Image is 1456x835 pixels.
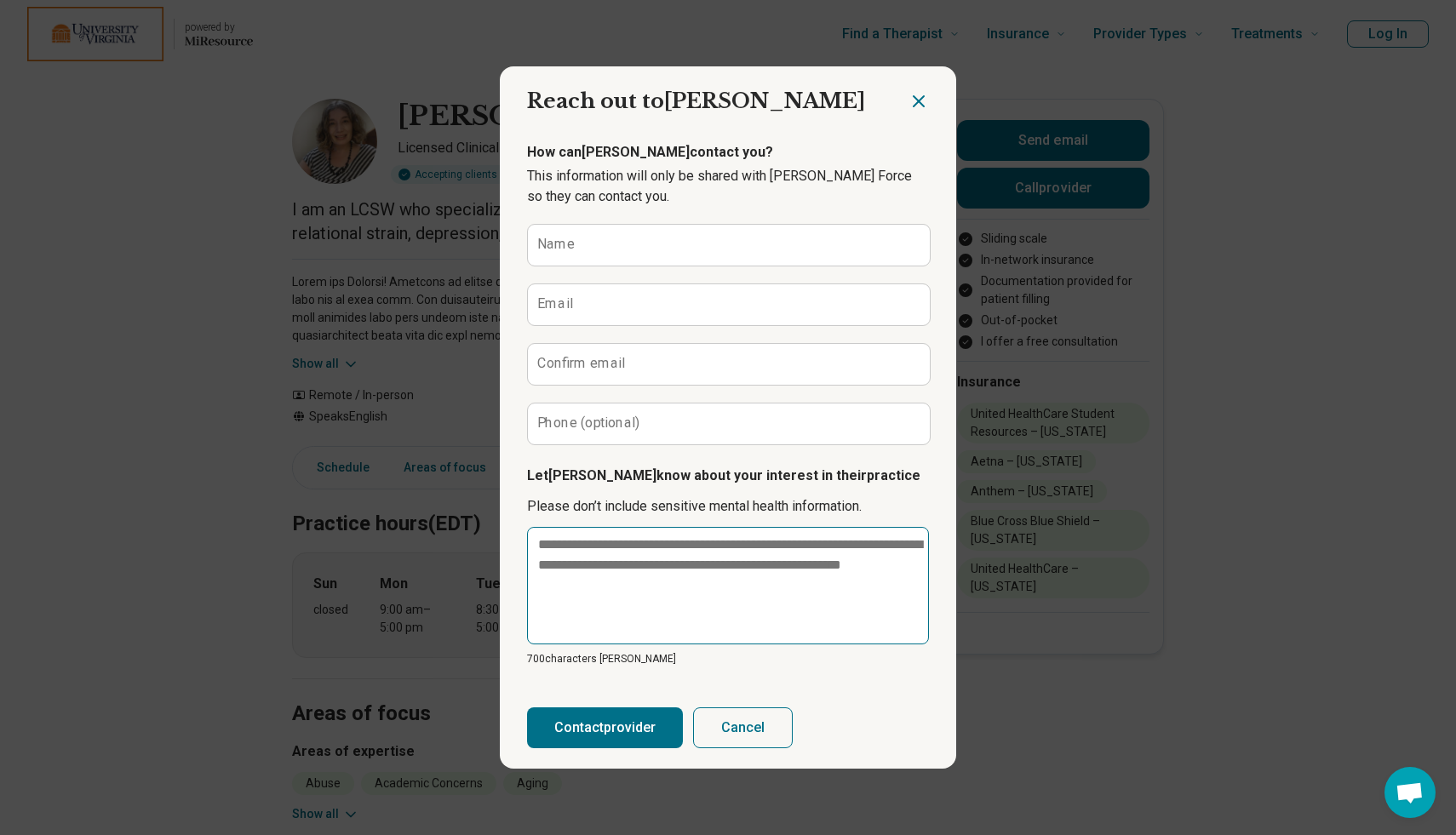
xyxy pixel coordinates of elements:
button: Contactprovider [527,707,683,748]
button: Close dialog [909,91,929,112]
span: Reach out to [PERSON_NAME] [527,89,865,113]
p: How can [PERSON_NAME] contact you? [527,142,929,163]
label: Phone (optional) [537,416,640,430]
p: 700 characters [PERSON_NAME] [527,651,929,666]
p: This information will only be shared with [PERSON_NAME] Force so they can contact you. [527,166,929,207]
p: Let [PERSON_NAME] know about your interest in their practice [527,466,929,486]
label: Name [537,237,575,251]
p: Please don’t include sensitive mental health information. [527,496,929,517]
button: Cancel [693,707,793,748]
label: Confirm email [537,357,625,370]
label: Email [537,297,573,311]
